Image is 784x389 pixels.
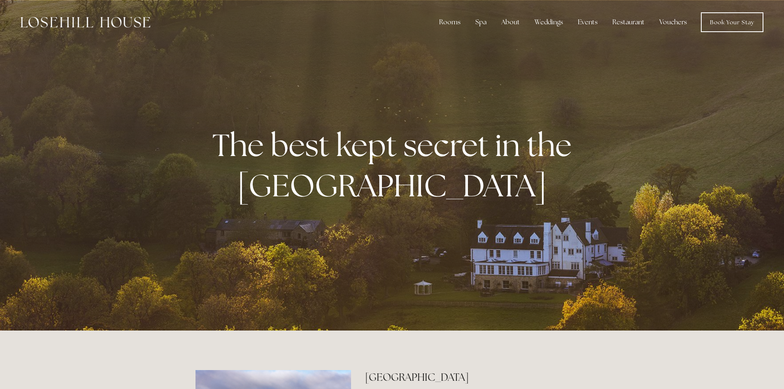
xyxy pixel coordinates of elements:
[21,17,150,28] img: Losehill House
[701,12,763,32] a: Book Your Stay
[365,370,589,384] h2: [GEOGRAPHIC_DATA]
[433,14,467,30] div: Rooms
[528,14,570,30] div: Weddings
[495,14,526,30] div: About
[653,14,693,30] a: Vouchers
[212,125,578,205] strong: The best kept secret in the [GEOGRAPHIC_DATA]
[469,14,493,30] div: Spa
[606,14,651,30] div: Restaurant
[571,14,604,30] div: Events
